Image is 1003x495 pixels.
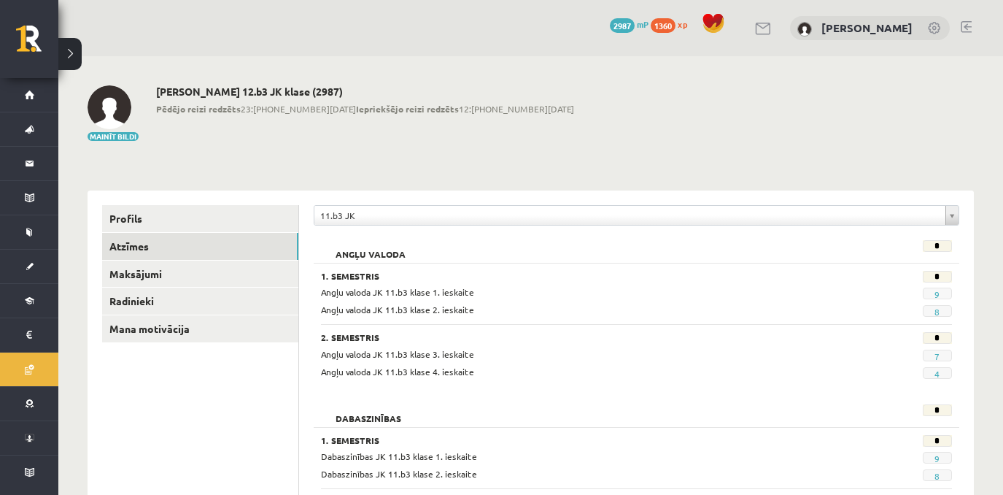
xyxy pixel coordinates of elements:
a: 8 [934,470,940,482]
span: Angļu valoda JK 11.b3 klase 4. ieskaite [321,366,474,377]
img: Milana Požarņikova [797,22,812,37]
span: Angļu valoda JK 11.b3 klase 1. ieskaite [321,286,474,298]
span: mP [637,18,648,30]
h3: 2. Semestris [321,332,843,342]
a: 8 [934,306,940,318]
a: 11.b3 JK [314,206,959,225]
b: Pēdējo reizi redzēts [156,103,241,115]
span: 2987 [610,18,635,33]
a: Profils [102,205,298,232]
a: 4 [934,368,940,380]
h2: [PERSON_NAME] 12.b3 JK klase (2987) [156,85,574,98]
span: Angļu valoda JK 11.b3 klase 2. ieskaite [321,304,474,315]
h2: Dabaszinības [321,404,416,419]
h3: 1. Semestris [321,271,843,281]
span: Angļu valoda JK 11.b3 klase 3. ieskaite [321,348,474,360]
a: 9 [934,288,940,300]
span: 1360 [651,18,675,33]
span: xp [678,18,687,30]
a: Rīgas 1. Tālmācības vidusskola [16,26,58,62]
a: Mana motivācija [102,315,298,342]
span: Dabaszinības JK 11.b3 klase 1. ieskaite [321,450,477,462]
a: 2987 mP [610,18,648,30]
a: 7 [934,350,940,362]
span: 11.b3 JK [320,206,940,225]
a: Radinieki [102,288,298,315]
a: [PERSON_NAME] [821,20,913,35]
img: Milana Požarņikova [88,85,131,129]
button: Mainīt bildi [88,132,139,141]
b: Iepriekšējo reizi redzēts [356,103,459,115]
a: 1360 xp [651,18,694,30]
span: Dabaszinības JK 11.b3 klase 2. ieskaite [321,468,477,480]
a: Atzīmes [102,233,298,260]
h3: 1. Semestris [321,435,843,445]
a: Maksājumi [102,261,298,288]
a: 9 [934,453,940,464]
h2: Angļu valoda [321,240,420,255]
span: 23:[PHONE_NUMBER][DATE] 12:[PHONE_NUMBER][DATE] [156,102,574,115]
